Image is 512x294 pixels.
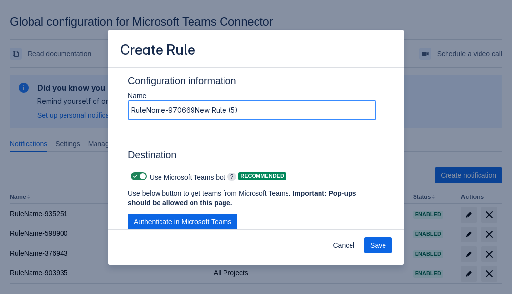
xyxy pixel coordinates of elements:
[128,149,376,164] h3: Destination
[333,237,354,253] span: Cancel
[128,169,225,183] div: Use Microsoft Teams bot
[128,101,376,119] input: Please enter the name of the rule here
[238,173,286,179] span: Recommended
[227,173,237,181] span: ?
[128,188,360,208] p: Use below button to get teams from Microsoft Teams.
[364,237,392,253] button: Save
[120,41,195,61] h3: Create Rule
[128,214,237,229] button: Authenticate in Microsoft Teams
[108,67,404,230] div: Scrollable content
[134,214,231,229] span: Authenticate in Microsoft Teams
[370,237,386,253] span: Save
[128,91,376,100] p: Name
[327,237,360,253] button: Cancel
[128,75,384,91] h3: Configuration information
